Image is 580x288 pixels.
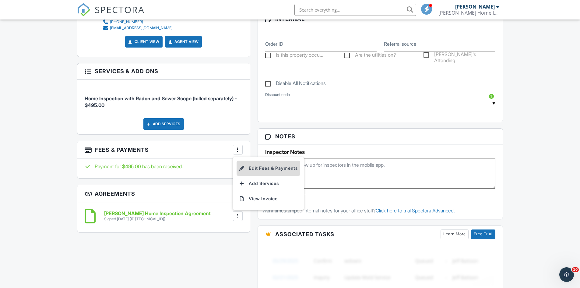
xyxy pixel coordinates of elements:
label: Discount code [265,92,290,98]
li: Service: Home Inspection with Radon and Sewer Scope (billed separately) [85,84,243,114]
a: Learn More [441,229,469,239]
a: SPECTORA [77,8,145,21]
h3: Agreements [77,185,250,202]
label: Is this property occupied? [265,52,323,60]
a: [PERSON_NAME] Home Inspection Agreement Signed [DATE] (IP [TECHNICAL_ID]) [104,211,211,222]
h3: Notes [258,129,503,144]
div: [PERSON_NAME] [455,4,495,10]
h3: Fees & Payments [77,141,250,158]
a: Client View [127,39,160,45]
span: 10 [572,267,579,272]
div: Frisbie Home Inspection [438,10,499,16]
h3: Services & Add ons [77,63,250,79]
div: Signed [DATE] (IP [TECHNICAL_ID]) [104,217,211,222]
div: Payment for $495.00 has been received. [85,163,243,170]
span: Home Inspection with Radon and Sewer Scope (billed separately) - $495.00 [85,95,237,108]
h5: Inspector Notes [265,149,496,155]
iframe: Intercom live chat [559,267,574,282]
a: [EMAIL_ADDRESS][DOMAIN_NAME] [103,25,173,31]
label: Are the utilities on? [344,52,396,60]
img: The Best Home Inspection Software - Spectora [77,3,90,16]
label: Disable All Notifications [265,80,326,88]
div: Add Services [143,118,184,130]
input: Search everything... [294,4,416,16]
h6: [PERSON_NAME] Home Inspection Agreement [104,211,211,216]
div: Office Notes [262,201,498,207]
a: Agent View [167,39,199,45]
label: Referral source [384,41,417,47]
label: Order ID [265,41,283,47]
label: Buyer's Attending [424,52,495,59]
span: SPECTORA [95,3,145,16]
a: Click here to trial Spectora Advanced. [376,208,455,214]
span: Associated Tasks [275,230,334,238]
a: Free Trial [471,229,495,239]
div: [EMAIL_ADDRESS][DOMAIN_NAME] [110,26,173,30]
p: Want timestamped internal notes for your office staff? [262,207,498,214]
